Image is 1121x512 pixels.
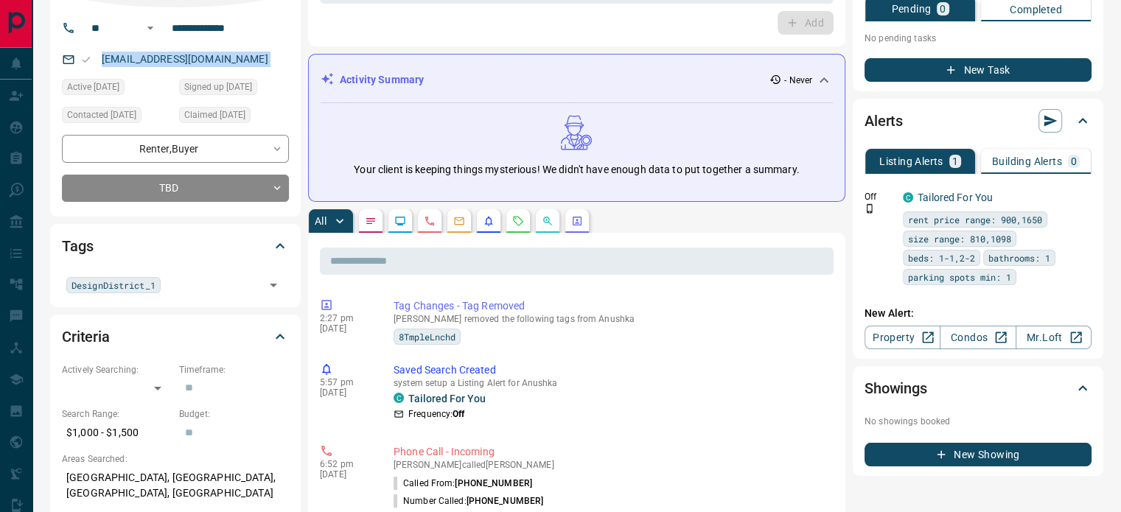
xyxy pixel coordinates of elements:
p: $1,000 - $1,500 [62,421,172,445]
button: Open [142,19,159,37]
svg: Lead Browsing Activity [394,215,406,227]
p: 1 [952,156,958,166]
p: [DATE] [320,323,371,334]
p: [PERSON_NAME] removed the following tags from Anushka [394,314,828,324]
p: - Never [784,74,812,87]
span: parking spots min: 1 [908,270,1011,284]
p: New Alert: [865,306,1092,321]
p: 5:57 pm [320,377,371,387]
div: Activity Summary- Never [321,66,833,94]
span: 8TmpleLnchd [399,329,455,344]
a: Mr.Loft [1016,326,1092,349]
svg: Requests [512,215,524,227]
p: Budget: [179,407,289,421]
button: New Showing [865,443,1092,466]
div: Criteria [62,319,289,354]
p: Areas Searched: [62,452,289,466]
div: condos.ca [394,393,404,403]
strong: Off [453,409,464,419]
svg: Push Notification Only [865,203,875,214]
p: Phone Call - Incoming [394,444,828,460]
span: [PHONE_NUMBER] [455,478,532,488]
div: TBD [62,175,289,202]
p: Building Alerts [992,156,1062,166]
p: 2:27 pm [320,313,371,323]
h2: Criteria [62,325,110,348]
p: system setup a Listing Alert for Anushka [394,378,828,388]
h2: Alerts [865,109,903,133]
p: Search Range: [62,407,172,421]
span: Signed up [DATE] [184,80,252,94]
p: Saved Search Created [394,362,828,378]
button: Open [263,275,284,295]
a: Tailored For You [408,393,486,404]
svg: Agent Actions [571,215,583,227]
span: [PHONE_NUMBER] [467,496,544,506]
p: Off [865,190,894,203]
div: Alerts [865,103,1092,138]
svg: Calls [424,215,436,227]
span: size range: 810,1098 [908,231,1011,246]
div: Tue Mar 29 2022 [62,107,172,127]
p: No pending tasks [865,27,1092,49]
a: Tailored For You [918,192,993,203]
span: beds: 1-1,2-2 [908,250,975,265]
h2: Showings [865,376,927,400]
p: 0 [1071,156,1077,166]
div: Showings [865,371,1092,406]
p: Completed [1010,4,1062,15]
span: Active [DATE] [67,80,119,94]
svg: Opportunities [542,215,553,227]
span: bathrooms: 1 [988,250,1050,265]
p: 6:52 pm [320,459,371,469]
span: rent price range: 900,1650 [908,212,1042,227]
p: [GEOGRAPHIC_DATA], [GEOGRAPHIC_DATA], [GEOGRAPHIC_DATA], [GEOGRAPHIC_DATA] [62,466,289,505]
svg: Email Valid [81,55,91,65]
button: New Task [865,58,1092,82]
div: Tue Mar 29 2022 [179,79,289,99]
div: Renter , Buyer [62,135,289,162]
div: condos.ca [903,192,913,203]
span: Contacted [DATE] [67,108,136,122]
p: Timeframe: [179,363,289,376]
div: Tags [62,228,289,264]
a: Condos [940,326,1016,349]
span: Claimed [DATE] [184,108,245,122]
p: Activity Summary [340,72,424,88]
p: No showings booked [865,415,1092,428]
a: Property [865,326,940,349]
svg: Listing Alerts [483,215,495,227]
p: Tag Changes - Tag Removed [394,298,828,314]
p: All [315,216,326,226]
p: Your client is keeping things mysterious! We didn't have enough data to put together a summary. [354,162,799,178]
svg: Notes [365,215,377,227]
p: Actively Searching: [62,363,172,376]
p: Pending [891,4,931,14]
div: Tue Mar 29 2022 [62,79,172,99]
p: 0 [940,4,946,14]
span: DesignDistrict_1 [71,278,156,292]
p: [DATE] [320,387,371,398]
div: Tue Mar 29 2022 [179,107,289,127]
svg: Emails [453,215,465,227]
p: Number Called: [394,494,543,508]
p: [PERSON_NAME] called [PERSON_NAME] [394,460,828,470]
h2: Tags [62,234,93,258]
p: Listing Alerts [879,156,943,166]
a: [EMAIL_ADDRESS][DOMAIN_NAME] [102,53,268,65]
p: Called From: [394,477,532,490]
p: Frequency: [408,407,464,421]
p: [DATE] [320,469,371,480]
